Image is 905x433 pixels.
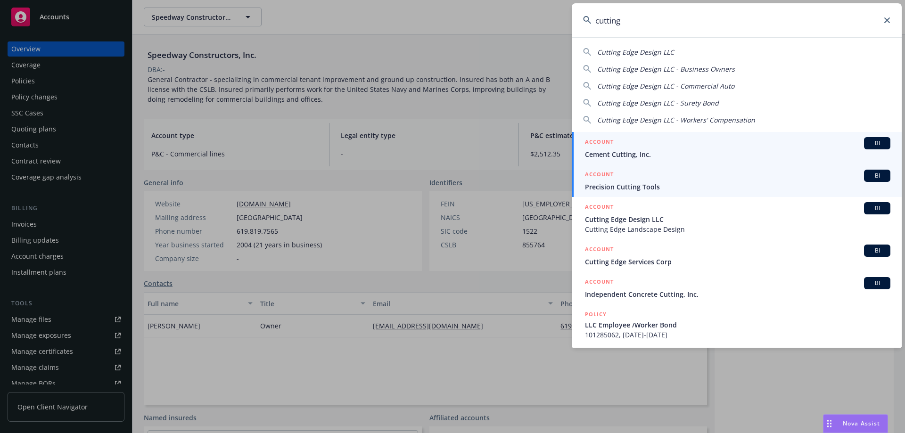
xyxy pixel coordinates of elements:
a: ACCOUNTBIIndependent Concrete Cutting, Inc. [572,272,902,304]
a: ACCOUNTBIPrecision Cutting Tools [572,164,902,197]
h5: ACCOUNT [585,245,614,256]
a: ACCOUNTBICutting Edge Services Corp [572,239,902,272]
a: ACCOUNTBICutting Edge Design LLCCutting Edge Landscape Design [572,197,902,239]
span: Cutting Edge Design LLC - Commercial Auto [597,82,734,90]
span: Cutting Edge Design LLC - Workers' Compensation [597,115,755,124]
span: BI [868,204,887,212]
a: POLICYLLC Employee /Worker Bond101285062, [DATE]-[DATE] [572,304,902,345]
input: Search... [572,3,902,37]
a: ACCOUNTBICement Cutting, Inc. [572,132,902,164]
span: Cutting Edge Design LLC [597,48,674,57]
h5: ACCOUNT [585,277,614,288]
h5: POLICY [585,310,607,319]
h5: ACCOUNT [585,202,614,213]
span: Cutting Edge Design LLC - Surety Bond [597,98,719,107]
span: BI [868,172,887,180]
span: Precision Cutting Tools [585,182,890,192]
h5: ACCOUNT [585,170,614,181]
span: Cutting Edge Services Corp [585,257,890,267]
h5: ACCOUNT [585,137,614,148]
span: Independent Concrete Cutting, Inc. [585,289,890,299]
span: LLC Employee /Worker Bond [585,320,890,330]
span: BI [868,246,887,255]
span: Cutting Edge Design LLC [585,214,890,224]
span: 101285062, [DATE]-[DATE] [585,330,890,340]
div: Drag to move [823,415,835,433]
span: BI [868,279,887,287]
span: Cutting Edge Landscape Design [585,224,890,234]
span: Cutting Edge Design LLC - Business Owners [597,65,735,74]
span: BI [868,139,887,147]
span: Nova Assist [843,419,880,427]
button: Nova Assist [823,414,888,433]
span: Cement Cutting, Inc. [585,149,890,159]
